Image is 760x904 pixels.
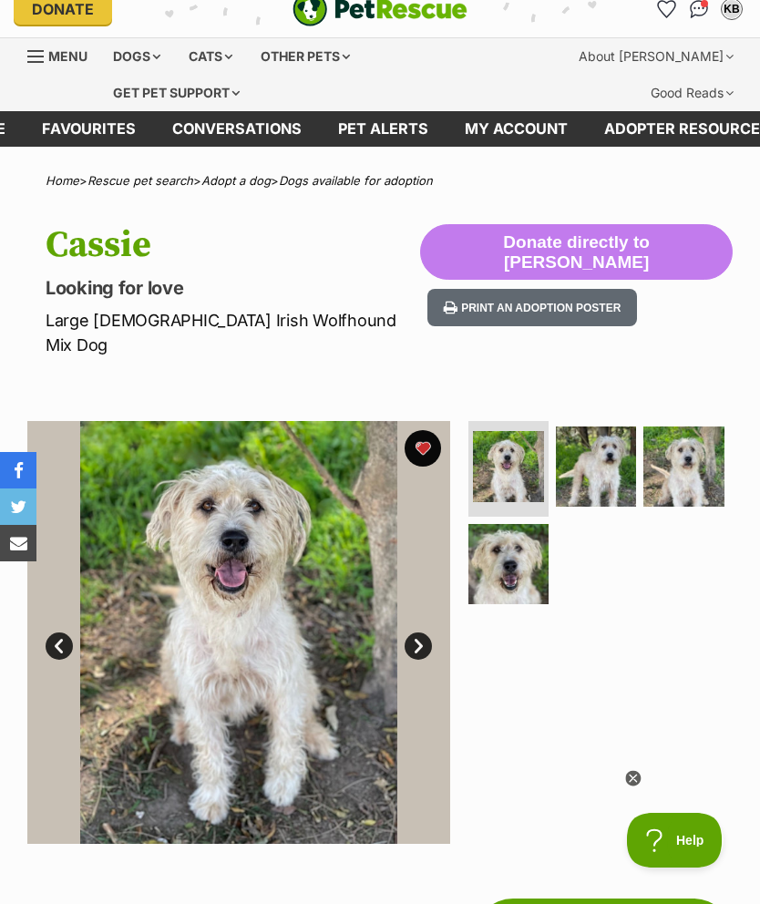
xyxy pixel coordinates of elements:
[556,426,636,507] img: Photo of Cassie
[46,632,73,660] a: Prev
[405,430,441,467] button: favourite
[46,275,420,301] p: Looking for love
[643,426,724,507] img: Photo of Cassie
[27,38,100,71] a: Menu
[248,38,363,75] div: Other pets
[176,38,245,75] div: Cats
[420,224,733,281] button: Donate directly to [PERSON_NAME]
[154,111,320,147] a: conversations
[46,173,79,188] a: Home
[201,173,271,188] a: Adopt a dog
[566,38,746,75] div: About [PERSON_NAME]
[320,111,447,147] a: Pet alerts
[473,431,544,502] img: Photo of Cassie
[48,48,87,64] span: Menu
[427,289,637,326] button: Print an adoption poster
[24,111,154,147] a: Favourites
[87,173,193,188] a: Rescue pet search
[100,38,173,75] div: Dogs
[405,632,432,660] a: Next
[46,308,420,357] p: Large [DEMOGRAPHIC_DATA] Irish Wolfhound Mix Dog
[46,224,420,266] h1: Cassie
[100,75,252,111] div: Get pet support
[468,524,549,604] img: Photo of Cassie
[627,813,724,868] iframe: Help Scout Beacon - Open
[638,75,746,111] div: Good Reads
[447,111,586,147] a: My account
[27,421,450,844] img: Photo of Cassie
[279,173,433,188] a: Dogs available for adoption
